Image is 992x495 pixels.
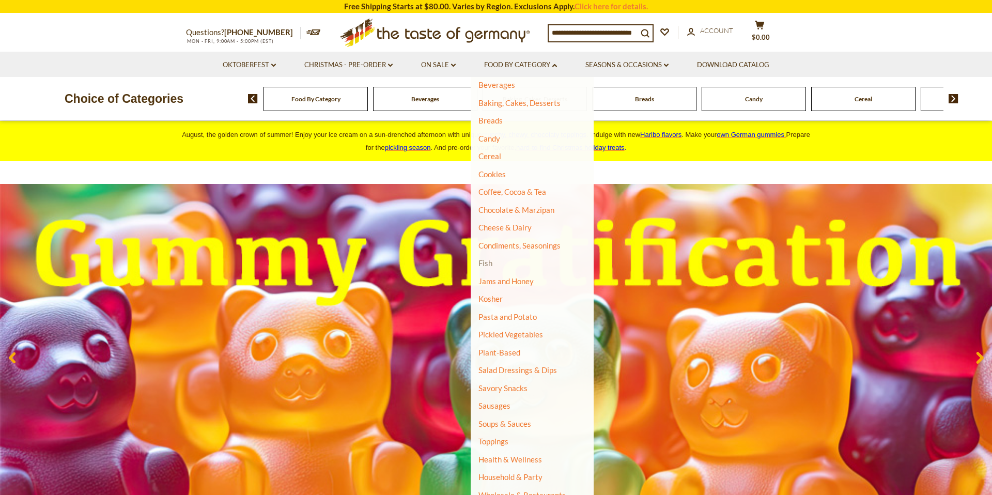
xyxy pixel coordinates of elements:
a: own German gummies. [717,131,786,138]
a: Candy [745,95,763,103]
a: Click here for details. [575,2,648,11]
a: Cookies [478,169,506,179]
a: Christmas - PRE-ORDER [304,59,393,71]
a: [PHONE_NUMBER] [224,27,293,37]
a: pickling season [385,144,431,151]
a: Food By Category [484,59,557,71]
a: Pasta and Potato [478,312,537,321]
a: Soups & Sauces [478,419,531,428]
a: Jams and Honey [478,276,534,286]
span: own German gummies [717,131,784,138]
a: Pickled Vegetables [478,330,543,339]
a: Haribo flavors [640,131,681,138]
a: Kosher [478,294,503,303]
a: Fish [478,258,492,268]
a: Cereal [478,151,501,161]
a: Health & Wellness [478,452,542,467]
a: Household & Party [478,470,542,484]
a: Condiments, Seasonings [478,241,561,250]
a: Coffee, Cocoa & Tea [478,187,546,196]
span: August, the golden crown of summer! Enjoy your ice cream on a sun-drenched afternoon with unique ... [182,131,810,151]
a: Candy [478,134,500,143]
a: Baking, Cakes, Desserts [478,98,561,107]
a: Beverages [411,95,439,103]
a: Breads [635,95,654,103]
a: Account [687,25,733,37]
a: On Sale [421,59,456,71]
a: Sausages [478,401,510,410]
a: Plant-Based [478,348,520,357]
span: $0.00 [752,33,770,41]
a: Salad Dressings & Dips [478,365,557,375]
img: next arrow [949,94,958,103]
p: Questions? [186,26,301,39]
a: Cheese & Dairy [478,223,532,232]
a: Toppings [478,437,508,446]
a: Breads [478,116,503,125]
button: $0.00 [744,20,775,46]
span: MON - FRI, 9:00AM - 5:00PM (EST) [186,38,274,44]
span: Account [700,26,733,35]
a: Download Catalog [697,59,769,71]
img: previous arrow [248,94,258,103]
a: Cereal [855,95,872,103]
a: Seasons & Occasions [585,59,669,71]
a: Beverages [478,80,515,89]
a: Savory Snacks [478,383,528,393]
a: Chocolate & Marzipan [478,205,554,214]
a: Oktoberfest [223,59,276,71]
a: Food By Category [291,95,340,103]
